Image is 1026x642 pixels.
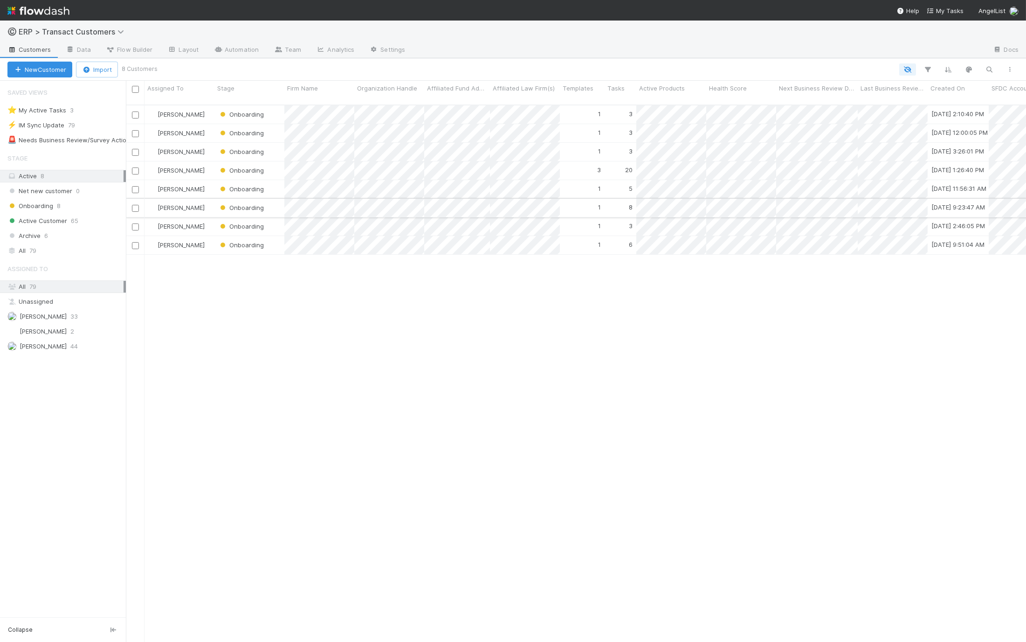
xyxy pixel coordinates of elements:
[160,43,207,58] a: Layout
[148,166,205,175] div: [PERSON_NAME]
[148,128,205,138] div: [PERSON_NAME]
[76,185,80,197] span: 0
[7,83,48,102] span: Saved Views
[218,110,264,119] div: Onboarding
[158,111,205,118] span: [PERSON_NAME]
[98,43,160,58] a: Flow Builder
[218,167,264,174] span: Onboarding
[897,6,919,15] div: Help
[563,84,593,93] span: Templates
[927,6,964,15] a: My Tasks
[20,313,67,320] span: [PERSON_NAME]
[7,215,67,227] span: Active Customer
[931,128,988,137] div: [DATE] 12:00:05 PM
[41,172,44,180] span: 8
[931,147,984,156] div: [DATE] 3:26:01 PM
[29,283,36,290] span: 79
[149,185,156,193] img: avatar_ef15843f-6fde-4057-917e-3fb236f438ca.png
[357,84,417,93] span: Organization Handle
[148,184,205,194] div: [PERSON_NAME]
[930,84,965,93] span: Created On
[309,43,362,58] a: Analytics
[70,105,83,116] span: 3
[629,221,633,230] div: 3
[132,167,139,174] input: Toggle Row Selected
[598,128,601,137] div: 1
[218,147,264,156] div: Onboarding
[218,240,264,250] div: Onboarding
[148,222,205,231] div: [PERSON_NAME]
[7,28,17,35] span: ©️
[148,203,205,212] div: [PERSON_NAME]
[629,202,633,212] div: 8
[132,223,139,230] input: Toggle Row Selected
[218,148,264,155] span: Onboarding
[217,84,234,93] span: Stage
[132,242,139,249] input: Toggle Row Selected
[158,223,205,230] span: [PERSON_NAME]
[7,296,124,307] div: Unassigned
[709,84,747,93] span: Health Score
[985,43,1026,58] a: Docs
[287,84,318,93] span: Firm Name
[7,170,124,182] div: Active
[149,167,156,174] img: avatar_ef15843f-6fde-4057-917e-3fb236f438ca.png
[158,241,205,249] span: [PERSON_NAME]
[149,204,156,211] img: avatar_ec9c1780-91d7-48bb-898e-5f40cebd5ff8.png
[132,86,139,93] input: Toggle All Rows Selected
[218,223,264,230] span: Onboarding
[978,7,1005,14] span: AngelList
[7,327,17,336] img: avatar_31a23b92-6f17-4cd3-bc91-ece30a602713.png
[7,62,72,77] button: NewCustomer
[7,342,17,351] img: avatar_ec9c1780-91d7-48bb-898e-5f40cebd5ff8.png
[927,7,964,14] span: My Tasks
[218,111,264,118] span: Onboarding
[598,109,601,119] div: 1
[7,45,51,54] span: Customers
[148,240,205,250] div: [PERSON_NAME]
[29,245,36,257] span: 79
[58,43,98,58] a: Data
[158,185,205,193] span: [PERSON_NAME]
[132,149,139,156] input: Toggle Row Selected
[7,312,17,321] img: avatar_ef15843f-6fde-4057-917e-3fb236f438ca.png
[493,84,555,93] span: Affiliated Law Firm(s)
[20,342,67,350] span: [PERSON_NAME]
[132,112,139,119] input: Toggle Row Selected
[20,328,67,335] span: [PERSON_NAME]
[7,134,138,146] div: Needs Business Review/Survey Actioned
[148,147,205,156] div: [PERSON_NAME]
[149,223,156,230] img: avatar_ec9c1780-91d7-48bb-898e-5f40cebd5ff8.png
[149,129,156,137] img: avatar_ef15843f-6fde-4057-917e-3fb236f438ca.png
[931,221,985,230] div: [DATE] 2:46:05 PM
[7,3,69,19] img: logo-inverted-e16ddd16eac7371096b0.svg
[122,65,158,73] small: 8 Customers
[1009,7,1019,16] img: avatar_ef15843f-6fde-4057-917e-3fb236f438ca.png
[629,128,633,137] div: 3
[7,121,17,129] span: ⚡
[931,202,985,212] div: [DATE] 9:23:47 AM
[7,281,124,293] div: All
[147,84,184,93] span: Assigned To
[629,240,633,249] div: 6
[44,230,48,242] span: 6
[7,105,66,116] div: My Active Tasks
[158,129,205,137] span: [PERSON_NAME]
[132,186,139,193] input: Toggle Row Selected
[7,200,53,212] span: Onboarding
[7,119,64,131] div: IM Sync Update
[76,62,118,77] button: Import
[7,149,28,167] span: Stage
[149,111,156,118] img: avatar_ec9c1780-91d7-48bb-898e-5f40cebd5ff8.png
[106,45,152,54] span: Flow Builder
[598,221,601,230] div: 1
[639,84,685,93] span: Active Products
[931,240,985,249] div: [DATE] 9:51:04 AM
[149,241,156,249] img: avatar_ec9c1780-91d7-48bb-898e-5f40cebd5ff8.png
[598,184,601,193] div: 1
[158,148,205,155] span: [PERSON_NAME]
[218,166,264,175] div: Onboarding
[931,184,986,193] div: [DATE] 11:56:31 AM
[861,84,925,93] span: Last Business Review Date
[71,215,78,227] span: 65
